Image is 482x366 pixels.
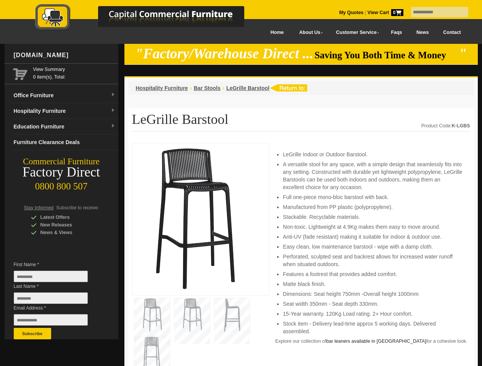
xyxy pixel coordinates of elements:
[339,10,364,15] a: My Quotes
[14,292,88,304] input: Last Name *
[283,233,462,241] li: Anti-UV (fade resistant) making it suitable for indoor & outdoor use.
[226,85,269,91] a: LeGrille Barstool
[33,66,115,73] a: View Summary
[11,135,118,150] a: Furniture Clearance Deals
[14,304,99,312] span: Email Address *
[111,93,115,97] img: dropdown
[5,156,118,167] div: Commercial Furniture
[5,167,118,178] div: Factory Direct
[14,314,88,326] input: Email Address *
[283,151,462,158] li: LeGrille Indoor or Outdoor Barstool.
[31,213,103,221] div: Latest Offers
[283,300,462,308] li: Seat width 350mm - Seat depth 330mm.
[11,44,118,67] div: [DOMAIN_NAME]
[283,270,462,278] li: Features a footrest that provides added comfort.
[31,221,103,229] div: New Releases
[31,229,103,236] div: News & Views
[384,24,409,41] a: Faqs
[452,123,470,128] strong: K-LGBS
[111,108,115,113] img: dropdown
[409,24,436,41] a: News
[283,290,462,298] li: Dimensions: Seat height 750mm -Overall height 1000mm
[14,261,99,268] span: First Name *
[391,9,403,16] span: 0
[421,122,470,130] div: Product Code:
[11,103,118,119] a: Hospitality Furnituredropdown
[136,85,188,91] a: Hospitality Furniture
[283,161,462,191] li: A versatile stool for any space, with a simple design that seamlessly fits into any setting. Cons...
[368,10,403,15] strong: View Cart
[11,119,118,135] a: Education Furnituredropdown
[135,46,313,61] em: "Factory/Warehouse Direct ...
[136,147,251,289] img: LeGrille Barstool
[24,205,54,210] span: Stay Informed
[283,213,462,221] li: Stackable. Recyclable materials.
[14,283,99,290] span: Last Name *
[436,24,468,41] a: Contact
[132,112,470,132] h1: LeGrille Barstool
[14,4,281,32] img: Capital Commercial Furniture Logo
[190,84,192,92] li: ›
[459,46,467,61] em: "
[5,177,118,192] div: 0800 800 507
[33,66,115,80] span: 0 item(s), Total:
[283,280,462,288] li: Matte black finish.
[283,243,462,250] li: Easy clean, low maintenance barstool - wipe with a damp cloth.
[275,337,470,345] p: Explore our collection of for a cohesive look.
[366,10,403,15] a: View Cart0
[14,4,281,34] a: Capital Commercial Furniture Logo
[111,124,115,128] img: dropdown
[283,320,462,335] li: Stock item - Delivery lead-time approx 5 working days. Delivered assembled.
[283,203,462,211] li: Manufactured from PP plastic (polypropylene).
[194,85,221,91] a: Bar Stools
[283,193,462,201] li: Full one-piece mono-bloc barstool with back.
[327,24,384,41] a: Customer Service
[283,253,462,268] li: Perforated, sculpted seat and backrest allows for increased water runoff when situated outdoors.
[283,223,462,231] li: Non-toxic. Lightweight at 4.9Kg makes them easy to move around.
[326,339,426,344] a: bar leaners available in [GEOGRAPHIC_DATA]
[269,84,307,91] img: return to
[283,310,462,318] li: 15-Year warranty. 120Kg Load rating. 2+ Hour comfort.
[11,88,118,103] a: Office Furnituredropdown
[222,84,224,92] li: ›
[56,205,99,210] span: Subscribe to receive:
[314,50,458,60] span: Saving You Both Time & Money
[291,24,327,41] a: About Us
[14,271,88,282] input: First Name *
[14,328,51,339] button: Subscribe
